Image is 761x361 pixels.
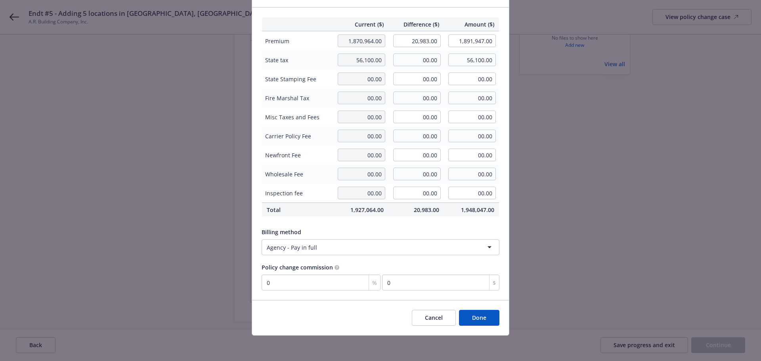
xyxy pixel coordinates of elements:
[265,132,330,140] span: Carrier Policy Fee
[372,279,377,287] span: %
[449,206,495,214] span: 1,948,047.00
[493,279,496,287] span: $
[262,264,333,271] span: Policy change commission
[265,75,330,83] span: State Stamping Fee
[265,151,330,159] span: Newfront Fee
[265,113,330,121] span: Misc Taxes and Fees
[338,20,384,29] span: Current ($)
[265,189,330,197] span: Inspection fee
[267,206,328,214] span: Total
[449,20,495,29] span: Amount ($)
[459,310,499,326] button: Done
[393,206,439,214] span: 20,983.00
[262,228,301,236] span: Billing method
[338,206,384,214] span: 1,927,064.00
[265,56,330,64] span: State tax
[265,170,330,178] span: Wholesale Fee
[265,37,330,45] span: Premium
[393,20,439,29] span: Difference ($)
[412,310,456,326] button: Cancel
[265,94,330,102] span: Fire Marshal Tax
